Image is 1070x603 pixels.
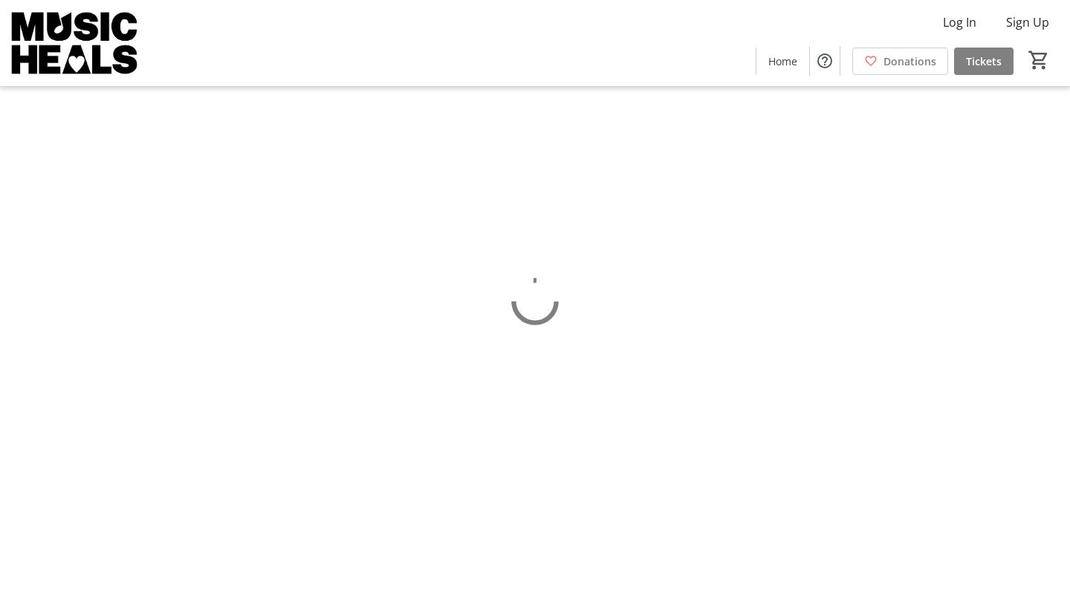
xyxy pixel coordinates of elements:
span: Sign Up [1006,13,1049,31]
button: Sign Up [994,10,1061,34]
img: Music Heals Charitable Foundation's Logo [9,6,141,80]
a: Tickets [954,48,1014,75]
button: Log In [931,10,988,34]
span: Tickets [966,53,1002,69]
a: Donations [852,48,948,75]
span: Donations [883,53,936,69]
button: Cart [1025,47,1052,74]
button: Help [810,46,840,76]
span: Home [768,53,797,69]
a: Home [756,48,809,75]
span: Log In [943,13,976,31]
